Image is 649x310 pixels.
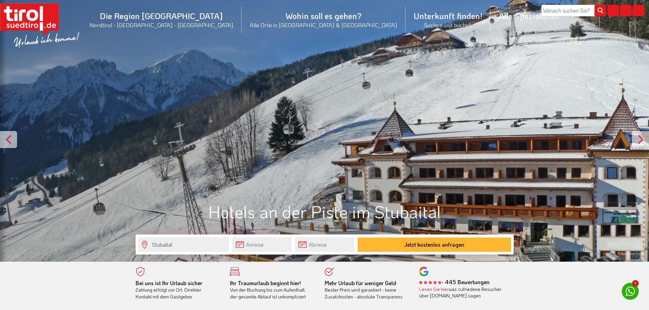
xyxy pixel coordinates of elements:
[232,237,292,252] input: Anreise
[491,3,568,29] a: Alle Spezialisten
[242,3,405,36] a: Wohin soll es gehen?Alle Orte in [GEOGRAPHIC_DATA] & [GEOGRAPHIC_DATA]
[136,279,202,287] b: Bei uns ist Ihr Urlaub sicher
[358,238,511,252] button: Jetzt kostenlos anfragen
[136,202,514,221] h1: Hotels an der Piste im Stubaital
[419,286,504,299] div: was zufriedene Besucher über [DOMAIN_NAME] sagen
[295,237,354,252] input: Abreise
[622,283,639,300] a: 1
[325,279,396,287] b: Mehr Urlaub für weniger Geld
[632,280,639,287] span: 1
[90,21,233,29] small: Nordtirol - [GEOGRAPHIC_DATA] - [GEOGRAPHIC_DATA]
[230,279,301,287] b: Ihr Traumurlaub beginnt hier!
[620,5,632,16] i: Fotogalerie
[419,278,490,285] b: - 445 Bewertungen
[419,286,449,292] a: Lesen Sie hier
[633,5,644,16] i: Kontakt
[81,3,242,36] a: Die Region [GEOGRAPHIC_DATA]Nordtirol - [GEOGRAPHIC_DATA] - [GEOGRAPHIC_DATA]
[250,21,397,29] small: Alle Orte in [GEOGRAPHIC_DATA] & [GEOGRAPHIC_DATA]
[405,3,491,36] a: Unterkunft finden!Suchen und buchen
[138,237,229,252] input: Wo soll's hingehen?
[607,5,619,16] i: Karte öffnen
[541,5,606,16] input: Wonach suchen Sie?
[414,21,482,29] small: Suchen und buchen
[136,280,220,300] div: Zahlung erfolgt vor Ort. Direkter Kontakt mit dem Gastgeber
[230,280,314,300] div: Von der Buchung bis zum Aufenthalt, der gesamte Ablauf ist unkompliziert
[325,280,409,300] div: Bester Preis wird garantiert - keine Zusatzkosten - absolute Transparenz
